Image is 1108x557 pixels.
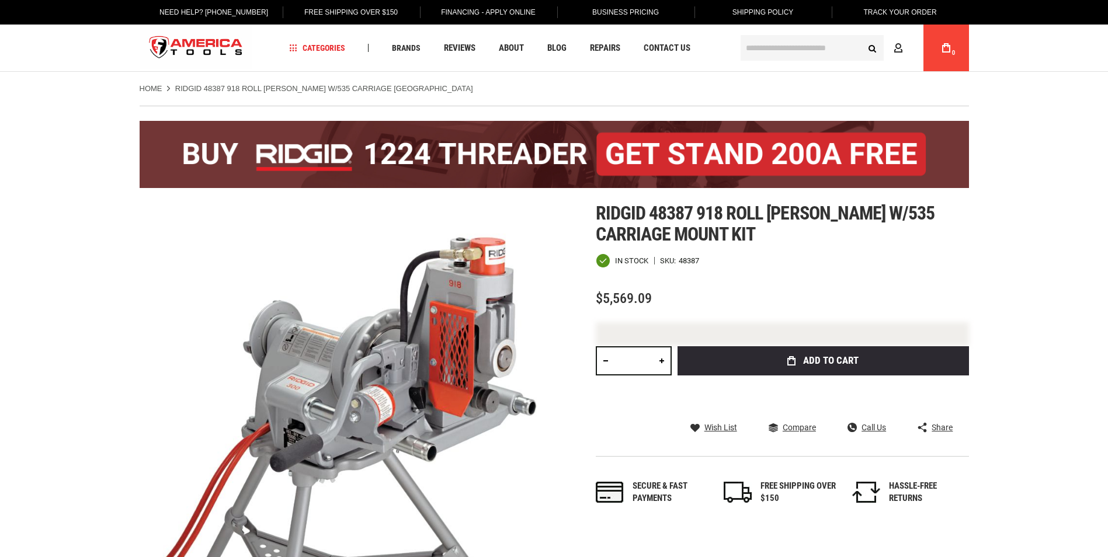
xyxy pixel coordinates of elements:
[499,44,524,53] span: About
[724,482,752,503] img: shipping
[633,480,708,505] div: Secure & fast payments
[660,257,679,264] strong: SKU
[760,480,836,505] div: FREE SHIPPING OVER $150
[542,40,572,56] a: Blog
[494,40,529,56] a: About
[932,423,953,431] span: Share
[140,121,969,188] img: BOGO: Buy the RIDGID® 1224 Threader (26092), get the 92467 200A Stand FREE!
[175,84,473,93] strong: RIDGID 48387 918 ROLL [PERSON_NAME] W/535 CARRIAGE [GEOGRAPHIC_DATA]
[638,40,696,56] a: Contact Us
[848,422,886,433] a: Call Us
[952,50,956,56] span: 0
[289,44,345,52] span: Categories
[803,356,859,365] span: Add to Cart
[596,253,648,268] div: Availability
[444,44,475,53] span: Reviews
[585,40,626,56] a: Repairs
[615,257,648,264] span: In stock
[596,290,652,307] span: $5,569.09
[732,8,794,16] span: Shipping Policy
[140,26,253,70] a: store logo
[644,44,690,53] span: Contact Us
[783,423,816,431] span: Compare
[679,257,699,264] div: 48387
[392,44,421,52] span: Brands
[862,423,886,431] span: Call Us
[935,25,957,71] a: 0
[140,83,162,94] a: Home
[284,40,350,56] a: Categories
[769,422,816,433] a: Compare
[590,44,620,53] span: Repairs
[596,482,624,503] img: payments
[439,40,481,56] a: Reviews
[547,44,567,53] span: Blog
[889,480,965,505] div: HASSLE-FREE RETURNS
[862,37,884,59] button: Search
[387,40,426,56] a: Brands
[852,482,880,503] img: returns
[678,346,969,375] button: Add to Cart
[140,26,253,70] img: America Tools
[596,202,935,245] span: Ridgid 48387 918 roll [PERSON_NAME] w/535 carriage mount kit
[704,423,737,431] span: Wish List
[690,422,737,433] a: Wish List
